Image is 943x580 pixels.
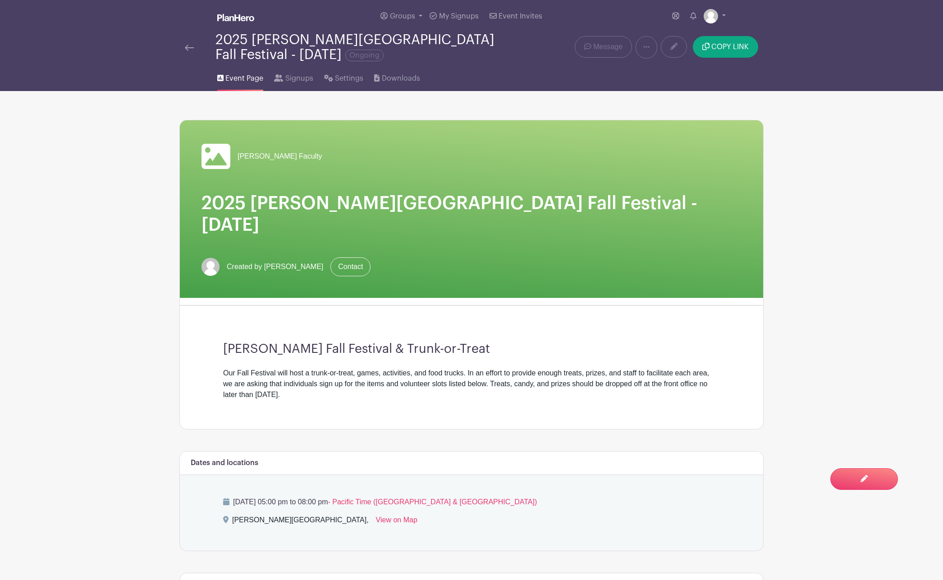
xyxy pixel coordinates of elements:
h3: [PERSON_NAME] Fall Festival & Trunk-or-Treat [223,342,720,357]
a: View on Map [376,515,417,529]
button: COPY LINK [693,36,758,58]
span: Settings [335,73,363,84]
img: default-ce2991bfa6775e67f084385cd625a349d9dcbb7a52a09fb2fda1e96e2d18dcdb.png [201,258,220,276]
span: Signups [285,73,313,84]
span: Downloads [382,73,420,84]
a: Message [575,36,632,58]
p: [DATE] 05:00 pm to 08:00 pm [223,497,720,507]
span: Created by [PERSON_NAME] [227,261,323,272]
a: Signups [274,62,313,91]
img: back-arrow-29a5d9b10d5bd6ae65dc969a981735edf675c4d7a1fe02e03b50dbd4ba3cdb55.svg [185,45,194,51]
img: default-ce2991bfa6775e67f084385cd625a349d9dcbb7a52a09fb2fda1e96e2d18dcdb.png [704,9,718,23]
span: [PERSON_NAME] Faculty [238,151,322,162]
a: Contact [330,257,371,276]
img: logo_white-6c42ec7e38ccf1d336a20a19083b03d10ae64f83f12c07503d8b9e83406b4c7d.svg [217,14,254,21]
a: Downloads [374,62,420,91]
span: Message [593,41,623,52]
div: [PERSON_NAME][GEOGRAPHIC_DATA], [232,515,369,529]
a: Settings [324,62,363,91]
span: Event Page [225,73,263,84]
span: Groups [390,13,415,20]
span: COPY LINK [711,43,749,50]
h1: 2025 [PERSON_NAME][GEOGRAPHIC_DATA] Fall Festival - [DATE] [201,192,742,236]
span: - Pacific Time ([GEOGRAPHIC_DATA] & [GEOGRAPHIC_DATA]) [328,498,537,506]
a: Event Page [217,62,263,91]
div: 2025 [PERSON_NAME][GEOGRAPHIC_DATA] Fall Festival - [DATE] [215,32,508,62]
span: Ongoing [345,50,384,61]
h6: Dates and locations [191,459,258,467]
span: Event Invites [499,13,542,20]
span: My Signups [439,13,479,20]
div: Our Fall Festival will host a trunk-or-treat, games, activities, and food trucks. In an effort to... [223,368,720,400]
